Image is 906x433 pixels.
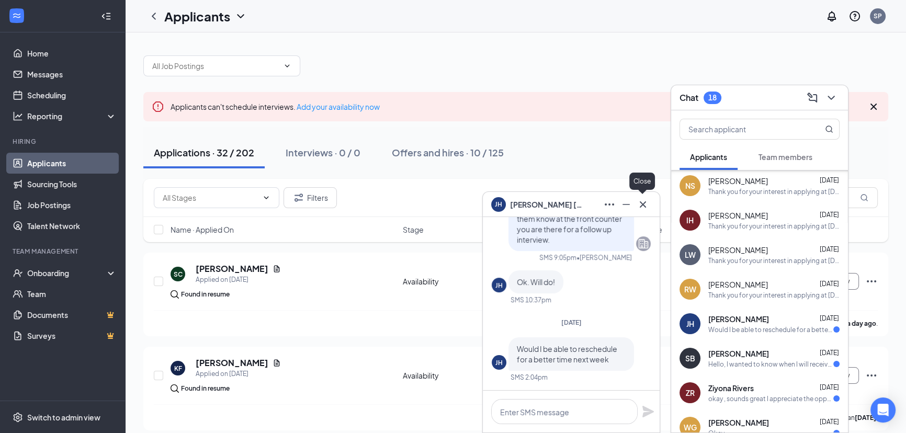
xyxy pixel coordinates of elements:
[196,369,281,379] div: Applied on [DATE]
[629,173,655,190] div: Close
[284,187,337,208] button: Filter Filters
[511,295,551,304] div: SMS 10:37pm
[820,176,839,184] span: [DATE]
[510,199,583,210] span: [PERSON_NAME] [PERSON_NAME]
[804,89,821,106] button: ComposeMessage
[708,417,769,428] span: [PERSON_NAME]
[297,102,380,111] a: Add your availability now
[820,211,839,219] span: [DATE]
[708,176,768,186] span: [PERSON_NAME]
[865,275,878,288] svg: Ellipses
[196,275,281,285] div: Applied on [DATE]
[603,198,616,211] svg: Ellipses
[27,283,117,304] a: Team
[825,92,837,104] svg: ChevronDown
[292,191,305,204] svg: Filter
[517,277,555,287] span: Ok. Will do!
[171,102,380,111] span: Applicants can't schedule interviews.
[685,180,695,191] div: NS
[27,215,117,236] a: Talent Network
[635,196,651,213] button: Cross
[148,10,160,22] a: ChevronLeft
[576,253,632,262] span: • [PERSON_NAME]
[27,268,108,278] div: Onboarding
[825,125,833,133] svg: MagnifyingGlass
[13,111,23,121] svg: Analysis
[686,318,694,329] div: JH
[27,111,117,121] div: Reporting
[27,153,117,174] a: Applicants
[12,10,22,21] svg: WorkstreamLogo
[27,43,117,64] a: Home
[684,422,697,432] div: WG
[171,290,179,299] img: search.bf7aa3482b7795d4f01b.svg
[708,279,768,290] span: [PERSON_NAME]
[262,193,270,202] svg: ChevronDown
[820,245,839,253] span: [DATE]
[181,289,230,300] div: Found in resume
[511,373,548,382] div: SMS 2:04pm
[870,397,896,423] div: Open Intercom Messenger
[825,10,838,22] svg: Notifications
[171,384,179,393] img: search.bf7aa3482b7795d4f01b.svg
[154,146,254,159] div: Applications · 32 / 202
[27,174,117,195] a: Sourcing Tools
[708,325,833,334] div: Would I be able to reschedule for a better time next week
[517,344,617,364] span: Would I be able to reschedule for a better time next week
[680,119,804,139] input: Search applicant
[403,224,424,235] span: Stage
[708,93,717,102] div: 18
[686,388,695,398] div: ZR
[820,418,839,426] span: [DATE]
[13,247,115,256] div: Team Management
[758,152,812,162] span: Team members
[163,192,258,203] input: All Stages
[27,412,100,423] div: Switch to admin view
[708,291,840,300] div: Thank you for your interest in applying at [DEMOGRAPHIC_DATA]-Fil-A Coliseum Drive! We would like...
[685,249,696,260] div: LW
[820,314,839,322] span: [DATE]
[234,10,247,22] svg: ChevronDown
[283,62,291,70] svg: ChevronDown
[273,265,281,273] svg: Document
[13,412,23,423] svg: Settings
[13,137,115,146] div: Hiring
[708,348,769,359] span: [PERSON_NAME]
[679,92,698,104] h3: Chat
[848,10,861,22] svg: QuestionInfo
[642,405,654,418] svg: Plane
[403,276,516,287] div: Availability
[865,369,878,382] svg: Ellipses
[618,196,635,213] button: Minimize
[690,152,727,162] span: Applicants
[27,325,117,346] a: SurveysCrown
[708,187,840,196] div: Thank you for your interest in applying at [DEMOGRAPHIC_DATA]-Fil-A Coliseum Drive! We would like...
[495,358,503,367] div: JH
[286,146,360,159] div: Interviews · 0 / 0
[684,284,696,294] div: RW
[601,196,618,213] button: Ellipses
[152,100,164,113] svg: Error
[152,60,279,72] input: All Job Postings
[196,357,268,369] h5: [PERSON_NAME]
[392,146,504,159] div: Offers and hires · 10 / 125
[847,320,876,327] b: a day ago
[708,360,833,369] div: Hello, I wanted to know when I will receive a follow-up on the job interview that I had.
[708,222,840,231] div: Thank you for your interest in applying at [DEMOGRAPHIC_DATA]-Fil-A Coliseum Drive! We would like...
[708,245,768,255] span: [PERSON_NAME]
[686,215,694,225] div: IH
[539,253,576,262] div: SMS 9:05pm
[495,281,503,290] div: JH
[823,89,840,106] button: ChevronDown
[637,198,649,211] svg: Cross
[181,383,230,394] div: Found in resume
[708,394,833,403] div: okay , sounds great I appreciate the opportunity.
[685,353,695,363] div: SB
[164,7,230,25] h1: Applicants
[820,349,839,357] span: [DATE]
[13,268,23,278] svg: UserCheck
[561,318,582,326] span: [DATE]
[174,270,183,279] div: SC
[403,370,516,381] div: Availability
[27,304,117,325] a: DocumentsCrown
